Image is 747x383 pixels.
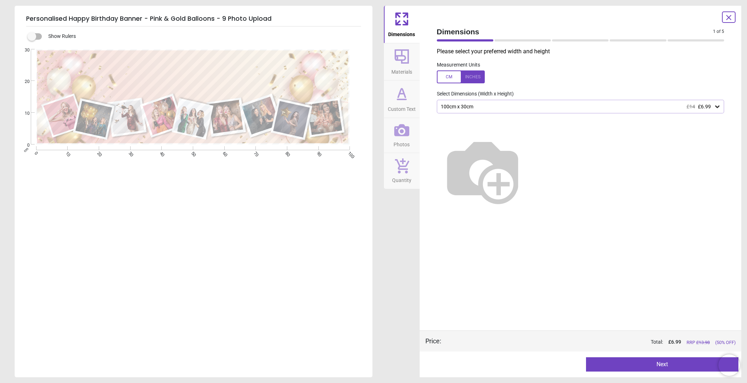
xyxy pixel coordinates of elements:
[392,173,411,184] span: Quantity
[425,337,441,345] div: Price :
[431,90,514,98] label: Select Dimensions (Width x Height)
[668,339,681,346] span: £
[388,28,415,38] span: Dimensions
[384,80,420,118] button: Custom Text
[16,47,30,53] span: 30
[671,339,681,345] span: 6.99
[698,104,711,109] span: £6.99
[437,125,528,216] img: Helper for size comparison
[32,32,372,41] div: Show Rulers
[384,153,420,189] button: Quantity
[715,339,736,346] span: (50% OFF)
[384,118,420,153] button: Photos
[384,43,420,80] button: Materials
[26,11,361,26] h5: Personalised Happy Birthday Banner - Pink & Gold Balloons - 9 Photo Upload
[713,29,724,35] span: 1 of 5
[452,339,736,346] div: Total:
[696,340,710,345] span: £ 13.98
[440,104,714,110] div: 100cm x 30cm
[687,104,695,109] span: £14
[586,357,738,372] button: Next
[388,102,416,113] span: Custom Text
[437,48,730,55] p: Please select your preferred width and height
[718,354,740,376] iframe: Brevo live chat
[384,6,420,43] button: Dimensions
[437,62,480,69] label: Measurement Units
[394,138,410,148] span: Photos
[687,339,710,346] span: RRP
[437,26,713,37] span: Dimensions
[391,65,412,76] span: Materials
